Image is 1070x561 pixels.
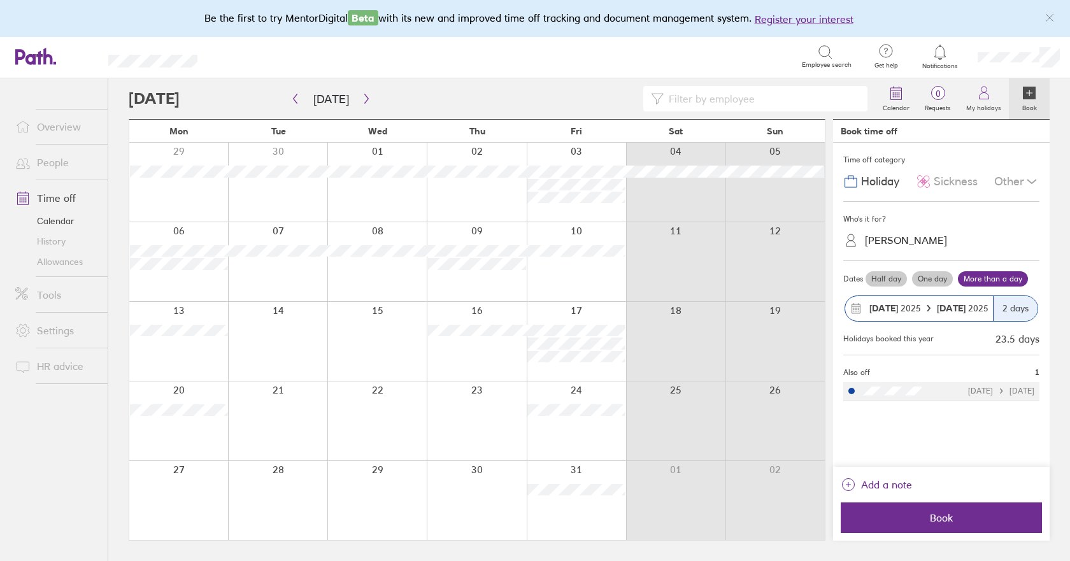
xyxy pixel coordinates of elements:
span: Tue [271,126,286,136]
span: 0 [917,89,959,99]
a: Tools [5,282,108,308]
label: Requests [917,101,959,112]
span: Thu [469,126,485,136]
a: My holidays [959,78,1009,119]
span: 2025 [869,303,921,313]
span: Mon [169,126,189,136]
div: Be the first to try MentorDigital with its new and improved time off tracking and document manage... [204,10,866,27]
strong: [DATE] [869,302,898,314]
button: [DATE] [303,89,359,110]
a: History [5,231,108,252]
label: Book [1015,101,1045,112]
span: Holiday [861,175,899,188]
a: HR advice [5,353,108,379]
button: Register your interest [755,11,853,27]
span: Get help [866,62,907,69]
a: Notifications [920,43,961,70]
span: Dates [843,274,863,283]
a: Calendar [875,78,917,119]
input: Filter by employee [664,87,860,111]
span: Sun [767,126,783,136]
div: Other [994,169,1039,194]
div: 2 days [993,296,1038,321]
div: Time off category [843,150,1039,169]
label: Half day [866,271,907,287]
span: Sat [669,126,683,136]
a: Allowances [5,252,108,272]
span: Sickness [934,175,978,188]
button: Book [841,502,1042,533]
div: Book time off [841,126,897,136]
button: Add a note [841,474,912,495]
div: [DATE] [DATE] [968,387,1034,395]
span: Notifications [920,62,961,70]
label: Calendar [875,101,917,112]
a: 0Requests [917,78,959,119]
a: Overview [5,114,108,139]
span: Book [850,512,1033,523]
label: My holidays [959,101,1009,112]
label: One day [912,271,953,287]
a: Time off [5,185,108,211]
a: Settings [5,318,108,343]
span: 1 [1035,368,1039,377]
div: 23.5 days [995,333,1039,344]
div: Holidays booked this year [843,334,934,343]
span: Wed [368,126,387,136]
span: 2025 [937,303,988,313]
strong: [DATE] [937,302,968,314]
a: Book [1009,78,1050,119]
div: [PERSON_NAME] [865,234,947,246]
label: More than a day [958,271,1028,287]
button: [DATE] 2025[DATE] 20252 days [843,289,1039,328]
span: Add a note [861,474,912,495]
div: Search [232,50,264,62]
a: People [5,150,108,175]
span: Fri [571,126,582,136]
span: Beta [348,10,378,25]
div: Who's it for? [843,209,1039,229]
a: Calendar [5,211,108,231]
span: Also off [843,368,870,377]
span: Employee search [802,61,852,69]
